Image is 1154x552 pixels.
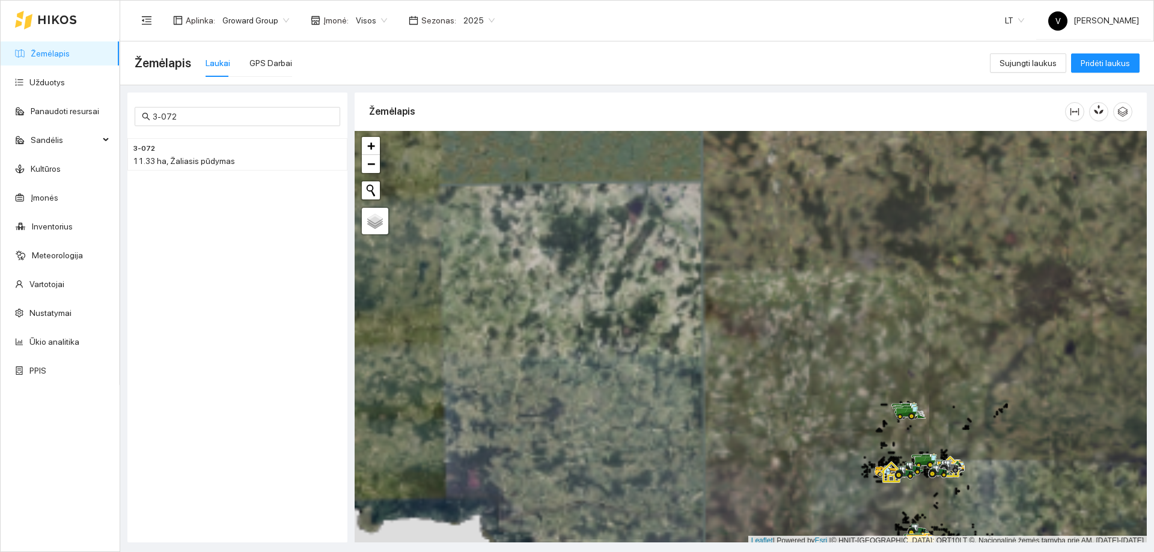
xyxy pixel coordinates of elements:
span: LT [1005,11,1024,29]
button: Initiate a new search [362,181,380,199]
button: menu-fold [135,8,159,32]
div: Žemėlapis [369,94,1065,129]
a: Vartotojai [29,279,64,289]
button: column-width [1065,102,1084,121]
span: Pridėti laukus [1081,56,1130,70]
a: Zoom in [362,137,380,155]
span: search [142,112,150,121]
span: V [1055,11,1061,31]
span: Sujungti laukus [1000,56,1057,70]
a: Layers [362,208,388,234]
a: Meteorologija [32,250,83,260]
a: Zoom out [362,155,380,173]
span: Aplinka : [186,14,215,27]
span: 11.33 ha, Žaliasis pūdymas [133,156,235,166]
a: Kultūros [31,164,61,174]
span: Sandėlis [31,128,99,152]
div: GPS Darbai [249,56,292,70]
a: PPIS [29,366,46,375]
div: | Powered by © HNIT-[GEOGRAPHIC_DATA]; ORT10LT ©, Nacionalinė žemės tarnyba prie AM, [DATE]-[DATE] [748,536,1147,546]
a: Žemėlapis [31,49,70,58]
span: [PERSON_NAME] [1048,16,1139,25]
span: | [829,536,831,545]
button: Pridėti laukus [1071,53,1140,73]
span: column-width [1066,107,1084,117]
a: Įmonės [31,193,58,202]
span: − [367,156,375,171]
span: 2025 [463,11,495,29]
a: Leaflet [751,536,773,545]
a: Panaudoti resursai [31,106,99,116]
a: Sujungti laukus [990,58,1066,68]
span: Įmonė : [323,14,349,27]
a: Pridėti laukus [1071,58,1140,68]
span: 3-072 [133,143,155,154]
a: Inventorius [32,222,73,231]
button: Sujungti laukus [990,53,1066,73]
span: Žemėlapis [135,53,191,73]
input: Paieška [153,110,333,123]
span: + [367,138,375,153]
span: Visos [356,11,387,29]
a: Esri [815,536,828,545]
a: Ūkio analitika [29,337,79,347]
span: layout [173,16,183,25]
span: Sezonas : [421,14,456,27]
span: shop [311,16,320,25]
div: Laukai [206,56,230,70]
a: Nustatymai [29,308,72,318]
span: menu-fold [141,15,152,26]
a: Užduotys [29,77,65,87]
span: Groward Group [222,11,289,29]
span: calendar [409,16,418,25]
